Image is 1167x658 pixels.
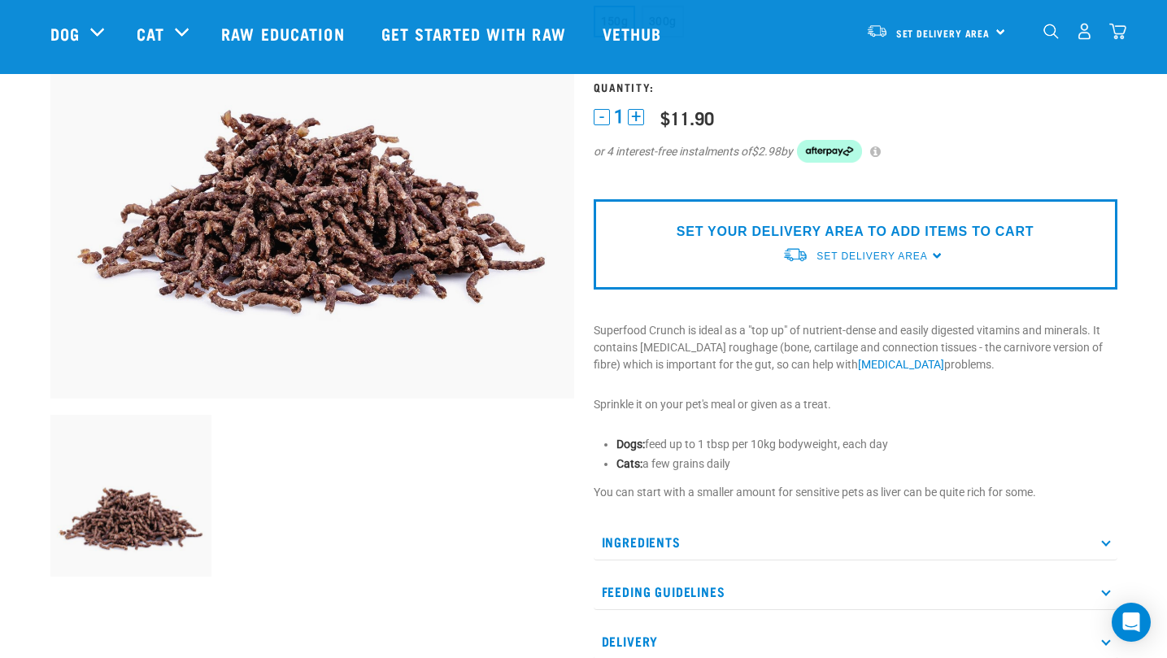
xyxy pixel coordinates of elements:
[594,322,1117,373] p: Superfood Crunch is ideal as a "top up" of nutrient-dense and easily digested vitamins and minera...
[677,222,1034,242] p: SET YOUR DELIVERY AREA TO ADD ITEMS TO CART
[365,1,586,66] a: Get started with Raw
[628,109,644,125] button: +
[614,108,624,125] span: 1
[205,1,364,66] a: Raw Education
[616,438,645,451] strong: Dogs:
[1076,23,1093,40] img: user.png
[1043,24,1059,39] img: home-icon-1@2x.png
[594,140,1117,163] div: or 4 interest-free instalments of by
[594,81,1117,93] h3: Quantity:
[616,436,1117,453] li: feed up to 1 tbsp per 10kg bodyweight, each day
[594,109,610,125] button: -
[660,107,714,128] div: $11.90
[816,251,927,262] span: Set Delivery Area
[594,524,1117,560] p: Ingredients
[594,573,1117,610] p: Feeding Guidelines
[797,140,862,163] img: Afterpay
[616,457,642,470] strong: Cats:
[858,358,944,371] a: [MEDICAL_DATA]
[896,30,991,36] span: Set Delivery Area
[50,415,212,577] img: 1311 Superfood Crunch 01
[1112,603,1151,642] div: Open Intercom Messenger
[594,484,1117,501] p: You can start with a smaller amount for sensitive pets as liver can be quite rich for some.
[1109,23,1126,40] img: home-icon@2x.png
[50,21,80,46] a: Dog
[137,21,164,46] a: Cat
[782,246,808,264] img: van-moving.png
[866,24,888,38] img: van-moving.png
[586,1,682,66] a: Vethub
[616,455,1117,473] li: a few grains daily
[751,143,781,160] span: $2.98
[594,396,1117,413] p: Sprinkle it on your pet's meal or given as a treat.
